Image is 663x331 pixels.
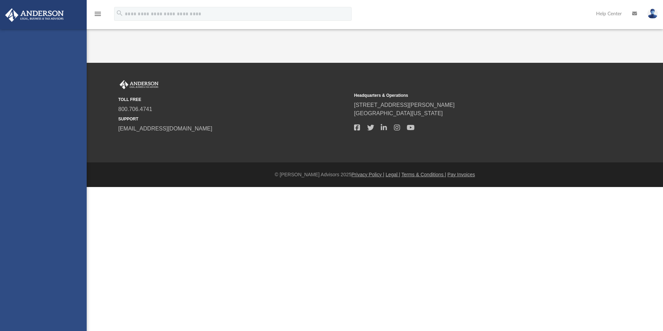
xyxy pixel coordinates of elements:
a: menu [94,13,102,18]
small: TOLL FREE [118,96,349,103]
img: Anderson Advisors Platinum Portal [3,8,66,22]
a: Pay Invoices [447,172,475,177]
small: SUPPORT [118,116,349,122]
img: User Pic [647,9,658,19]
i: menu [94,10,102,18]
a: [STREET_ADDRESS][PERSON_NAME] [354,102,455,108]
a: Terms & Conditions | [402,172,446,177]
i: search [116,9,123,17]
a: Legal | [386,172,400,177]
a: [EMAIL_ADDRESS][DOMAIN_NAME] [118,126,212,131]
div: © [PERSON_NAME] Advisors 2025 [87,171,663,178]
a: Privacy Policy | [352,172,385,177]
img: Anderson Advisors Platinum Portal [118,80,160,89]
small: Headquarters & Operations [354,92,585,99]
a: [GEOGRAPHIC_DATA][US_STATE] [354,110,443,116]
a: 800.706.4741 [118,106,152,112]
